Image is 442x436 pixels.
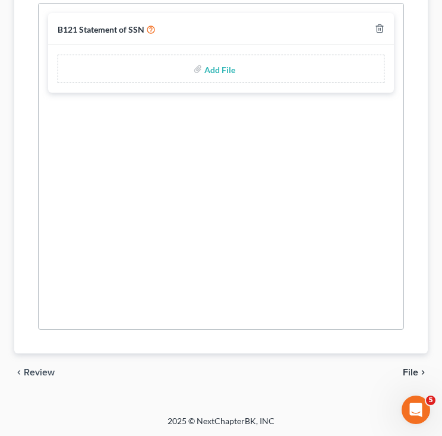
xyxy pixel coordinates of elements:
button: chevron_left Review [14,368,67,377]
span: File [403,368,418,377]
span: 5 [426,396,435,405]
i: chevron_left [14,368,24,377]
i: chevron_right [418,368,428,377]
span: Review [24,368,55,377]
span: B121 Statement of SSN [58,24,144,34]
iframe: Intercom live chat [402,396,430,424]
